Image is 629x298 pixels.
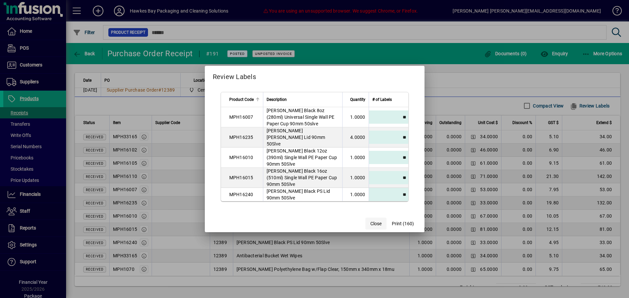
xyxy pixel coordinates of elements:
td: 1.0000 [342,107,369,127]
td: 4.0000 [342,127,369,148]
td: MPH16240 [221,188,263,201]
td: MPH16007 [221,107,263,127]
div: Product Code [229,96,260,103]
button: Close [365,218,387,230]
td: MPH16015 [221,168,263,188]
td: 1.0000 [342,188,369,201]
h2: Review Labels [205,66,425,85]
td: MPH16010 [221,148,263,168]
td: [PERSON_NAME] Black 16oz (510ml) Single Wall PE Paper Cup 90mm 50Slve [263,168,342,188]
td: [PERSON_NAME] Black 8oz (280ml) Universal Single Wall PE Paper Cup 90mm 50slve [263,107,342,127]
span: Product Code [229,96,254,103]
button: Print (160) [389,218,417,230]
td: [PERSON_NAME] Black 12oz (390ml) Single Wall PE Paper Cup 90mm 50Slve [263,148,342,168]
td: MPH16235 [221,127,263,148]
td: [PERSON_NAME] [PERSON_NAME] Lid 90mm 50Slve [263,127,342,148]
td: 1.0000 [342,148,369,168]
span: # of Labels [372,96,392,103]
span: Quantity [350,96,365,103]
span: Print (160) [392,220,414,227]
span: Close [370,220,382,227]
td: 1.0000 [342,168,369,188]
td: [PERSON_NAME] Black PS Lid 90mm 50Slve [263,188,342,201]
span: Description [267,96,287,103]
